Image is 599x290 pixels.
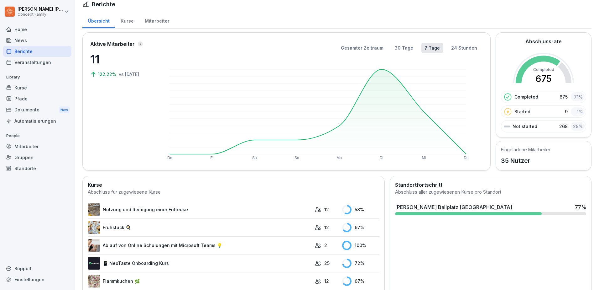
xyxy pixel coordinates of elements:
div: 67 % [342,223,380,232]
img: e8eoks8cju23yjmx0b33vrq2.png [88,239,100,252]
div: [PERSON_NAME] Ballplatz [GEOGRAPHIC_DATA] [395,203,512,211]
p: Aktive Mitarbeiter [90,40,135,48]
a: 📱 NeoTaste Onboarding Kurs [88,257,312,270]
a: Mitarbeiter [3,141,71,152]
text: Do [167,156,172,160]
p: 12 [324,278,329,284]
text: Di [380,156,383,160]
p: Not started [513,123,537,130]
p: [PERSON_NAME] [PERSON_NAME] [18,7,63,12]
div: 67 % [342,277,380,286]
p: 675 [560,94,568,100]
a: Kurse [3,82,71,93]
text: Mo [336,156,342,160]
div: 28 % [571,122,585,131]
text: Do [464,156,469,160]
div: Dokumente [3,104,71,116]
text: Mi [422,156,426,160]
p: Concept Family [18,12,63,17]
p: 2 [324,242,327,249]
p: 12 [324,206,329,213]
h2: Standortfortschritt [395,181,586,189]
h2: Kurse [88,181,379,189]
p: Completed [514,94,538,100]
a: Mitarbeiter [139,12,175,28]
div: Abschluss für zugewiesene Kurse [88,189,379,196]
div: Support [3,263,71,274]
a: Kurse [115,12,139,28]
a: Veranstaltungen [3,57,71,68]
img: wogpw1ad3b6xttwx9rgsg3h8.png [88,257,100,270]
p: 11 [90,51,153,68]
a: Übersicht [82,12,115,28]
a: Frühstück 🍳 [88,221,312,234]
p: Library [3,72,71,82]
p: 9 [565,108,568,115]
h5: Eingeladene Mitarbeiter [501,146,550,153]
h2: Abschlussrate [525,38,562,45]
div: 77 % [575,203,586,211]
div: 100 % [342,241,380,250]
text: So [294,156,299,160]
a: Berichte [3,46,71,57]
p: People [3,131,71,141]
p: vs [DATE] [119,71,139,78]
text: Sa [252,156,257,160]
a: Pfade [3,93,71,104]
p: 35 Nutzer [501,156,550,165]
p: 268 [559,123,568,130]
a: Automatisierungen [3,115,71,126]
button: 30 Tage [392,43,416,53]
button: 24 Stunden [448,43,480,53]
p: 122.22% [98,71,117,78]
button: 7 Tage [421,43,443,53]
div: 1 % [571,107,585,116]
a: Home [3,24,71,35]
p: 12 [324,224,329,231]
div: New [59,106,70,114]
div: 71 % [571,92,585,101]
a: Ablauf von Online Schulungen mit Microsoft Teams 💡 [88,239,312,252]
a: [PERSON_NAME] Ballplatz [GEOGRAPHIC_DATA]77% [393,201,589,218]
p: 25 [324,260,330,266]
img: jb643umo8xb48cipqni77y3i.png [88,275,100,287]
div: 72 % [342,259,380,268]
p: Started [514,108,530,115]
text: Fr [210,156,214,160]
a: Flammkuchen 🌿 [88,275,312,287]
img: n6mw6n4d96pxhuc2jbr164bu.png [88,221,100,234]
a: Nutzung und Reinigung einer Fritteuse [88,203,312,216]
div: 58 % [342,205,380,214]
a: DokumenteNew [3,104,71,116]
img: b2msvuojt3s6egexuweix326.png [88,203,100,216]
button: Gesamter Zeitraum [338,43,387,53]
a: Gruppen [3,152,71,163]
a: News [3,35,71,46]
a: Einstellungen [3,274,71,285]
a: Standorte [3,163,71,174]
div: Abschluss aller zugewiesenen Kurse pro Standort [395,189,586,196]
